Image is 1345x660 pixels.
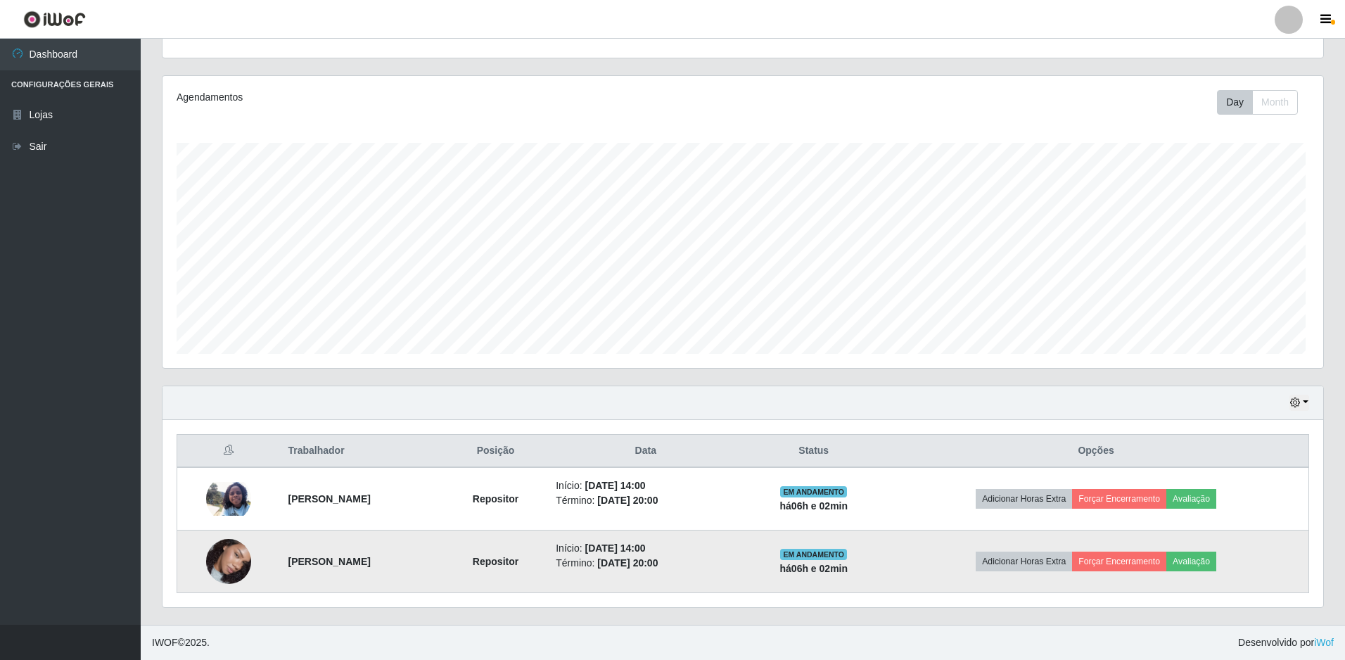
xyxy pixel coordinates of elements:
[744,435,884,468] th: Status
[780,549,847,560] span: EM ANDAMENTO
[780,500,848,512] strong: há 06 h e 02 min
[23,11,86,28] img: CoreUI Logo
[556,493,735,508] li: Término:
[1072,552,1166,571] button: Forçar Encerramento
[556,541,735,556] li: Início:
[473,493,518,504] strong: Repositor
[1252,90,1298,115] button: Month
[1217,90,1298,115] div: First group
[884,435,1308,468] th: Opções
[976,552,1072,571] button: Adicionar Horas Extra
[288,493,370,504] strong: [PERSON_NAME]
[1314,637,1334,648] a: iWof
[585,480,645,491] time: [DATE] 14:00
[780,563,848,574] strong: há 06 h e 02 min
[597,495,658,506] time: [DATE] 20:00
[152,637,178,648] span: IWOF
[177,90,636,105] div: Agendamentos
[1166,489,1216,509] button: Avaliação
[288,556,370,567] strong: [PERSON_NAME]
[1217,90,1309,115] div: Toolbar with button groups
[152,635,210,650] span: © 2025 .
[1238,635,1334,650] span: Desenvolvido por
[444,435,547,468] th: Posição
[1217,90,1253,115] button: Day
[585,542,645,554] time: [DATE] 14:00
[1166,552,1216,571] button: Avaliação
[206,521,251,602] img: 1754222847400.jpeg
[556,478,735,493] li: Início:
[473,556,518,567] strong: Repositor
[279,435,443,468] th: Trabalhador
[556,556,735,571] li: Término:
[976,489,1072,509] button: Adicionar Horas Extra
[547,435,744,468] th: Data
[1072,489,1166,509] button: Forçar Encerramento
[206,482,251,516] img: 1753190771762.jpeg
[597,557,658,569] time: [DATE] 20:00
[780,486,847,497] span: EM ANDAMENTO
